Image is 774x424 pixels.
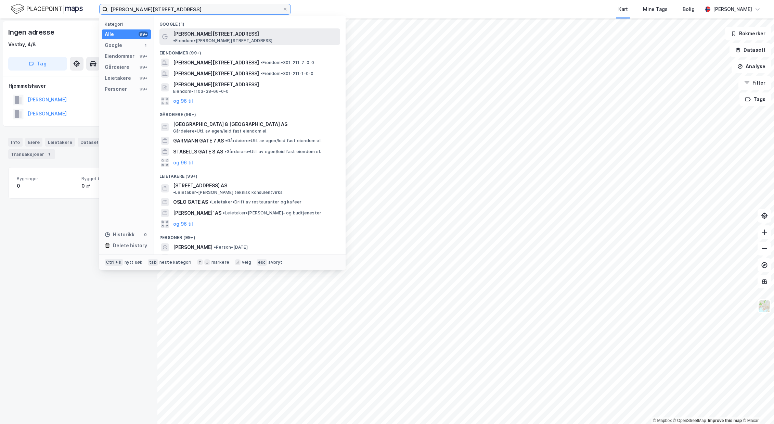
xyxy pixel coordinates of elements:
[105,259,123,266] div: Ctrl + k
[125,260,143,265] div: nytt søk
[738,76,771,90] button: Filter
[154,16,346,28] div: Google (1)
[260,71,262,76] span: •
[173,137,224,145] span: GARMANN GATE 7 AS
[8,138,23,147] div: Info
[173,38,175,43] span: •
[260,60,262,65] span: •
[683,5,695,13] div: Bolig
[25,138,42,147] div: Eiere
[143,232,148,237] div: 0
[257,259,267,266] div: esc
[11,3,83,15] img: logo.f888ab2527a4732fd821a326f86c7f29.svg
[81,182,141,190] div: 0 ㎡
[45,138,75,147] div: Leietakere
[242,260,251,265] div: velg
[139,53,148,59] div: 99+
[154,229,346,242] div: Personer (99+)
[46,151,52,158] div: 1
[211,260,229,265] div: markere
[173,209,221,217] span: [PERSON_NAME]' AS
[708,418,742,423] a: Improve this map
[105,230,134,239] div: Historikk
[173,70,259,78] span: [PERSON_NAME][STREET_ADDRESS]
[105,30,114,38] div: Alle
[173,30,259,38] span: [PERSON_NAME][STREET_ADDRESS]
[108,4,282,14] input: Søk på adresse, matrikkel, gårdeiere, leietakere eller personer
[173,190,284,195] span: Leietaker • [PERSON_NAME] teknisk konsulentvirks.
[154,107,346,119] div: Gårdeiere (99+)
[223,210,225,215] span: •
[209,199,211,204] span: •
[139,75,148,81] div: 99+
[725,27,771,40] button: Bokmerker
[139,32,148,37] div: 99+
[173,80,337,89] span: [PERSON_NAME][STREET_ADDRESS]
[224,149,321,154] span: Gårdeiere • Utl. av egen/leid fast eiendom el.
[713,5,752,13] div: [PERSON_NAME]
[173,120,337,128] span: [GEOGRAPHIC_DATA] 8 [GEOGRAPHIC_DATA] AS
[139,86,148,92] div: 99+
[105,22,151,27] div: Kategori
[113,241,147,250] div: Delete history
[105,41,122,49] div: Google
[758,300,771,313] img: Z
[223,210,321,216] span: Leietaker • [PERSON_NAME]- og budtjenester
[173,190,175,195] span: •
[173,182,227,190] span: [STREET_ADDRESS] AS
[173,89,229,94] span: Eiendom • 1103-38-66-0-0
[173,220,193,228] button: og 96 til
[224,149,227,154] span: •
[173,159,193,167] button: og 96 til
[225,138,322,144] span: Gårdeiere • Utl. av egen/leid fast eiendom el.
[740,391,774,424] iframe: Chat Widget
[618,5,628,13] div: Kart
[154,45,346,57] div: Eiendommer (99+)
[173,148,223,156] span: STABELLS GATE 8 AS
[653,418,672,423] a: Mapbox
[17,182,76,190] div: 0
[214,245,216,250] span: •
[8,40,36,49] div: Vestby, 4/8
[81,176,141,182] span: Bygget bygningsområde
[105,85,127,93] div: Personer
[673,418,706,423] a: OpenStreetMap
[8,27,55,38] div: Ingen adresse
[173,59,259,67] span: [PERSON_NAME][STREET_ADDRESS]
[159,260,192,265] div: neste kategori
[105,63,129,71] div: Gårdeiere
[173,198,208,206] span: OSLO GATE AS
[78,138,103,147] div: Datasett
[17,176,76,182] span: Bygninger
[214,245,248,250] span: Person • [DATE]
[225,138,227,143] span: •
[643,5,668,13] div: Mine Tags
[173,97,193,105] button: og 96 til
[260,60,314,65] span: Eiendom • 301-211-7-0-0
[154,168,346,180] div: Leietakere (99+)
[260,71,313,76] span: Eiendom • 301-211-1-0-0
[268,260,282,265] div: avbryt
[173,128,268,134] span: Gårdeiere • Utl. av egen/leid fast eiendom el.
[173,38,273,43] span: Eiendom • [PERSON_NAME][STREET_ADDRESS]
[8,149,55,159] div: Transaksjoner
[105,52,134,60] div: Eiendommer
[730,43,771,57] button: Datasett
[9,82,149,90] div: Hjemmelshaver
[148,259,158,266] div: tab
[740,391,774,424] div: Kontrollprogram for chat
[8,57,67,71] button: Tag
[732,60,771,73] button: Analyse
[105,74,131,82] div: Leietakere
[173,243,212,251] span: [PERSON_NAME]
[739,92,771,106] button: Tags
[209,199,301,205] span: Leietaker • Drift av restauranter og kafeer
[139,64,148,70] div: 99+
[143,42,148,48] div: 1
